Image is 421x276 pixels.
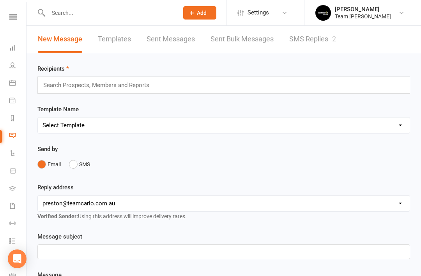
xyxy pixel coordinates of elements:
[37,105,79,114] label: Template Name
[9,75,27,93] a: Calendar
[335,13,391,20] div: Team [PERSON_NAME]
[9,93,27,110] a: Payments
[37,144,58,154] label: Send by
[335,6,391,13] div: [PERSON_NAME]
[9,57,27,75] a: People
[8,249,27,268] div: Open Intercom Messenger
[248,4,269,21] span: Settings
[9,163,27,180] a: Product Sales
[69,157,90,172] button: SMS
[9,110,27,128] a: Reports
[46,7,173,18] input: Search...
[332,35,336,43] div: 2
[9,40,27,57] a: Dashboard
[42,80,157,90] input: Search Prospects, Members and Reports
[210,26,274,53] a: Sent Bulk Messages
[289,26,336,53] a: SMS Replies2
[315,5,331,21] img: thumb_image1603260965.png
[98,26,131,53] a: Templates
[37,232,82,241] label: Message subject
[37,64,69,73] label: Recipients
[37,213,78,219] strong: Verified Sender:
[183,6,216,20] button: Add
[147,26,195,53] a: Sent Messages
[37,213,187,219] span: Using this address will improve delivery rates.
[37,183,74,192] label: Reply address
[197,10,207,16] span: Add
[37,157,61,172] button: Email
[38,26,82,53] a: New Message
